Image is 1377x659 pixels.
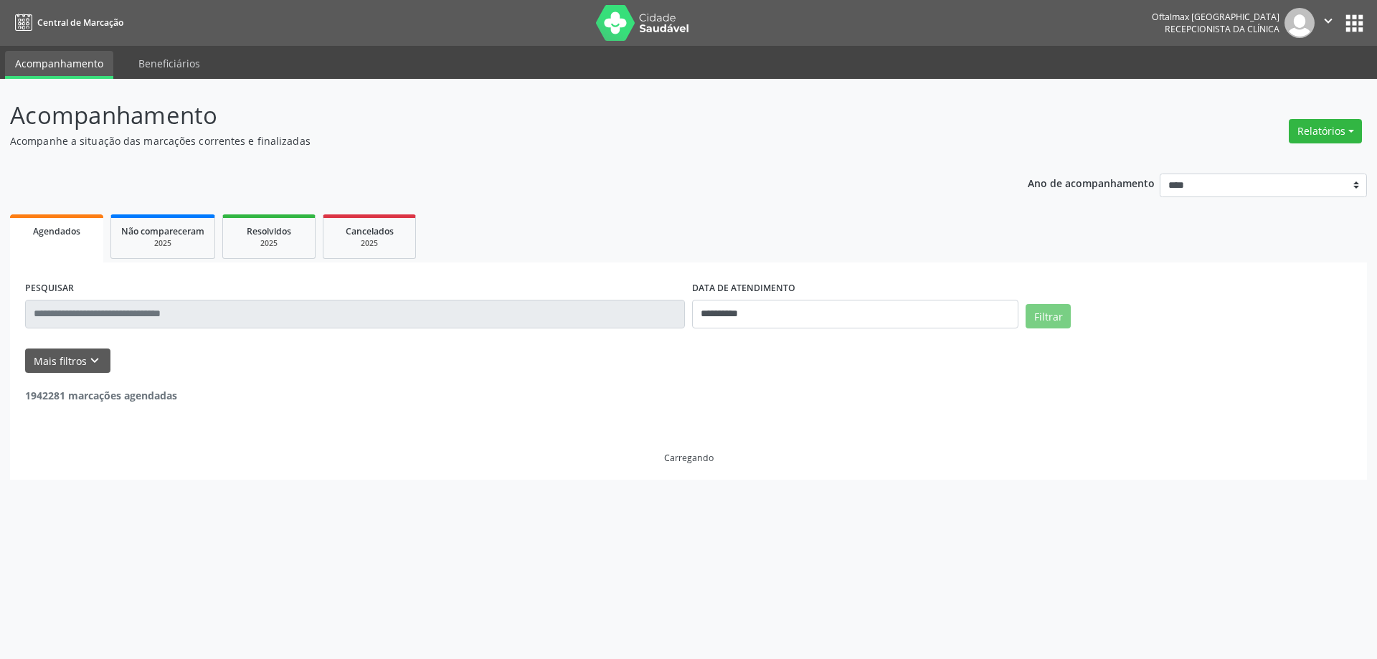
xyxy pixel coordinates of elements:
div: 2025 [333,238,405,249]
label: DATA DE ATENDIMENTO [692,278,795,300]
div: Oftalmax [GEOGRAPHIC_DATA] [1152,11,1279,23]
span: Recepcionista da clínica [1165,23,1279,35]
div: 2025 [121,238,204,249]
p: Ano de acompanhamento [1028,174,1155,191]
a: Acompanhamento [5,51,113,79]
a: Beneficiários [128,51,210,76]
p: Acompanhe a situação das marcações correntes e finalizadas [10,133,960,148]
div: 2025 [233,238,305,249]
span: Agendados [33,225,80,237]
strong: 1942281 marcações agendadas [25,389,177,402]
p: Acompanhamento [10,98,960,133]
span: Cancelados [346,225,394,237]
button:  [1315,8,1342,38]
span: Central de Marcação [37,16,123,29]
button: Relatórios [1289,119,1362,143]
img: img [1284,8,1315,38]
a: Central de Marcação [10,11,123,34]
span: Resolvidos [247,225,291,237]
i: keyboard_arrow_down [87,353,103,369]
i:  [1320,13,1336,29]
label: PESQUISAR [25,278,74,300]
span: Não compareceram [121,225,204,237]
button: Filtrar [1026,304,1071,328]
button: Mais filtroskeyboard_arrow_down [25,349,110,374]
button: apps [1342,11,1367,36]
div: Carregando [664,452,714,464]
